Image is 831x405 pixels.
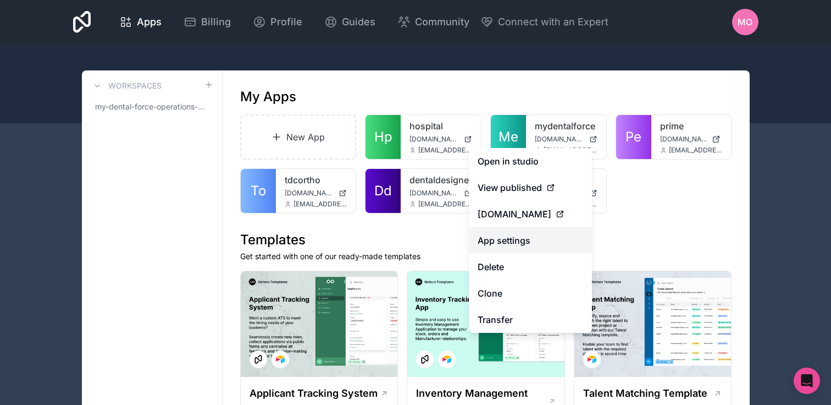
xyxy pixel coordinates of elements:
[374,128,392,146] span: Hp
[738,15,752,29] span: MO
[342,14,375,30] span: Guides
[409,135,459,144] span: [DOMAIN_NAME]
[241,169,276,213] a: To
[625,128,641,146] span: Pe
[442,355,451,364] img: Airtable Logo
[794,368,820,394] div: Open Intercom Messenger
[669,146,723,155] span: [EMAIL_ADDRESS][DOMAIN_NAME]
[660,135,707,144] span: [DOMAIN_NAME]
[469,148,592,174] a: Open in studio
[469,174,592,201] a: View published
[418,146,472,155] span: [EMAIL_ADDRESS][DOMAIN_NAME]
[535,119,597,133] a: mydentalforce
[285,189,347,198] a: [DOMAIN_NAME]
[583,386,707,401] h1: Talent Matching Template
[137,14,162,30] span: Apps
[535,135,597,144] a: [DOMAIN_NAME]
[240,88,296,106] h1: My Apps
[244,10,311,34] a: Profile
[285,189,335,198] span: [DOMAIN_NAME]
[108,80,162,91] h3: Workspaces
[240,114,357,160] a: New App
[409,189,459,198] span: [DOMAIN_NAME]
[469,201,592,227] a: [DOMAIN_NAME]
[409,119,472,133] a: hospital
[250,386,378,401] h1: Applicant Tracking System
[95,101,204,112] span: my-dental-force-operations-workspace
[480,14,608,30] button: Connect with an Expert
[469,307,592,333] a: Transfer
[251,182,266,200] span: To
[240,231,732,249] h1: Templates
[469,227,592,254] a: App settings
[498,14,608,30] span: Connect with an Expert
[110,10,170,34] a: Apps
[91,79,162,92] a: Workspaces
[276,355,285,364] img: Airtable Logo
[660,135,723,144] a: [DOMAIN_NAME]
[175,10,240,34] a: Billing
[478,207,551,221] span: [DOMAIN_NAME]
[315,10,384,34] a: Guides
[91,97,213,117] a: my-dental-force-operations-workspace
[498,128,518,146] span: Me
[409,135,472,144] a: [DOMAIN_NAME]
[415,14,469,30] span: Community
[469,254,592,280] button: Delete
[469,280,592,307] a: Clone
[365,115,401,159] a: Hp
[535,135,585,144] span: [DOMAIN_NAME]
[374,182,392,200] span: Dd
[409,173,472,187] a: dentaldesigners
[491,115,526,159] a: Me
[616,115,651,159] a: Pe
[293,200,347,209] span: [EMAIL_ADDRESS][DOMAIN_NAME]
[270,14,302,30] span: Profile
[409,189,472,198] a: [DOMAIN_NAME]
[240,251,732,262] p: Get started with one of our ready-made templates
[365,169,401,213] a: Dd
[478,181,542,194] span: View published
[389,10,478,34] a: Community
[660,119,723,133] a: prime
[588,355,596,364] img: Airtable Logo
[544,146,597,155] span: [EMAIL_ADDRESS][DOMAIN_NAME]
[285,173,347,187] a: tdcortho
[418,200,472,209] span: [EMAIL_ADDRESS][DOMAIN_NAME]
[201,14,231,30] span: Billing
